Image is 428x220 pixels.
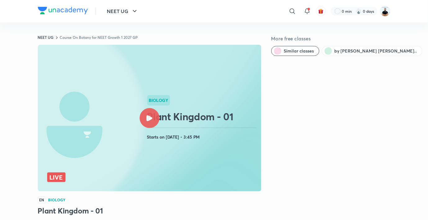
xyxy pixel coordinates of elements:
[38,206,261,216] h3: Plant Kingdom - 01
[38,35,54,40] a: NEET UG
[271,46,319,56] button: Similar classes
[147,133,259,141] h4: Starts on [DATE] • 3:45 PM
[316,6,326,16] button: avatar
[147,110,259,123] h2: Plant Kingdom - 01
[318,8,324,14] img: avatar
[38,7,88,16] a: Company Logo
[284,48,314,54] span: Similar classes
[335,48,417,54] span: by Subhash Chandra Yadav
[38,196,46,203] span: EN
[60,35,138,40] a: Course On Botany for NEET Growth 1 2027 GP
[271,35,390,42] h5: More free classes
[38,7,88,14] img: Company Logo
[380,6,390,16] img: Subhash Chandra Yadav
[322,46,422,56] button: by Subhash Chandra Yadav
[103,5,142,17] button: NEET UG
[356,8,362,14] img: streak
[48,198,66,202] h4: Biology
